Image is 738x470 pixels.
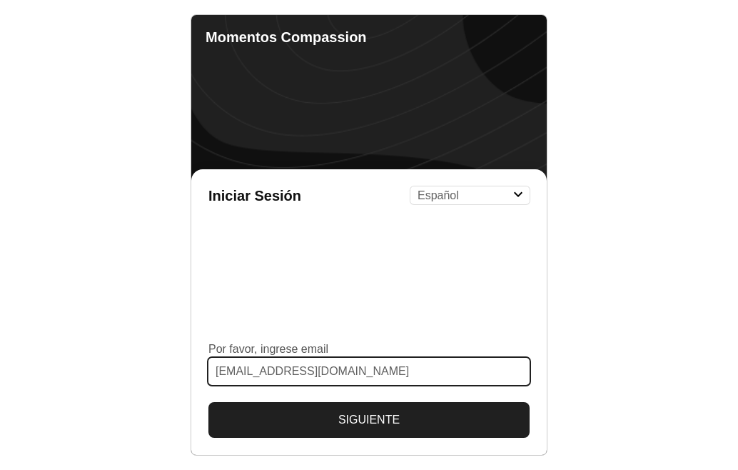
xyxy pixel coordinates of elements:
label: Por favor, ingrese email [208,344,328,355]
button: Siguiente [208,402,530,438]
h1: Iniciar Sesión [208,188,301,204]
select: Language [410,186,530,204]
b: Momentos Compassion [206,29,367,45]
input: Por favor, ingrese email [208,358,530,385]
